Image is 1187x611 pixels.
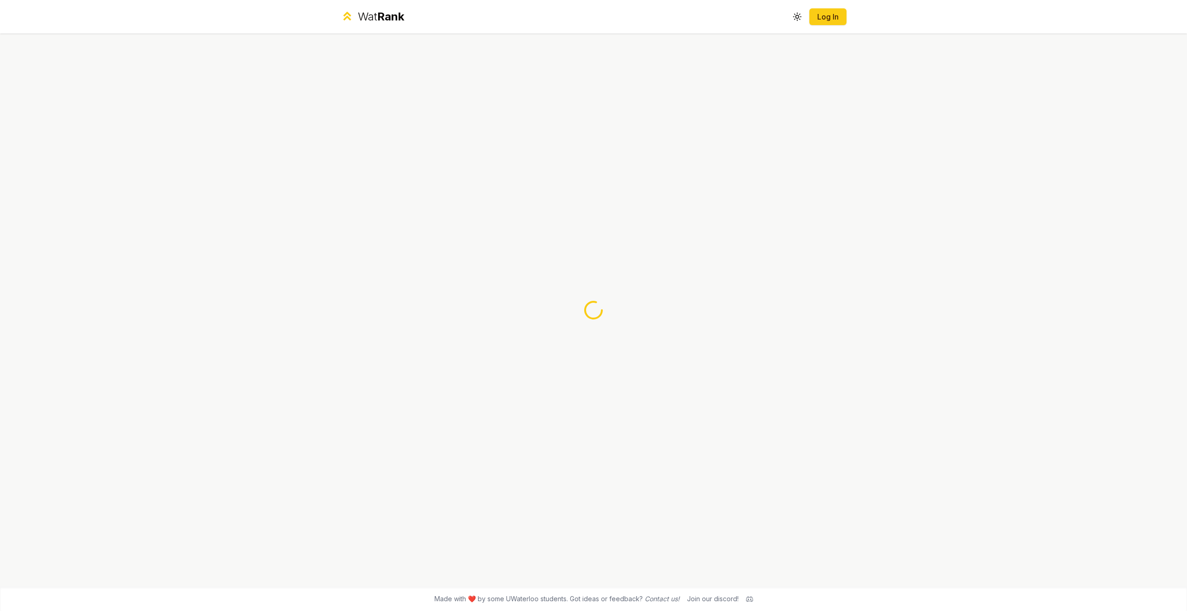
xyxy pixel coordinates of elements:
button: Log In [809,8,847,25]
div: Wat [358,9,404,24]
a: Contact us! [645,595,680,603]
a: WatRank [340,9,404,24]
span: Made with ❤️ by some UWaterloo students. Got ideas or feedback? [434,594,680,604]
span: Rank [377,10,404,23]
div: Join our discord! [687,594,739,604]
a: Log In [817,11,839,22]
